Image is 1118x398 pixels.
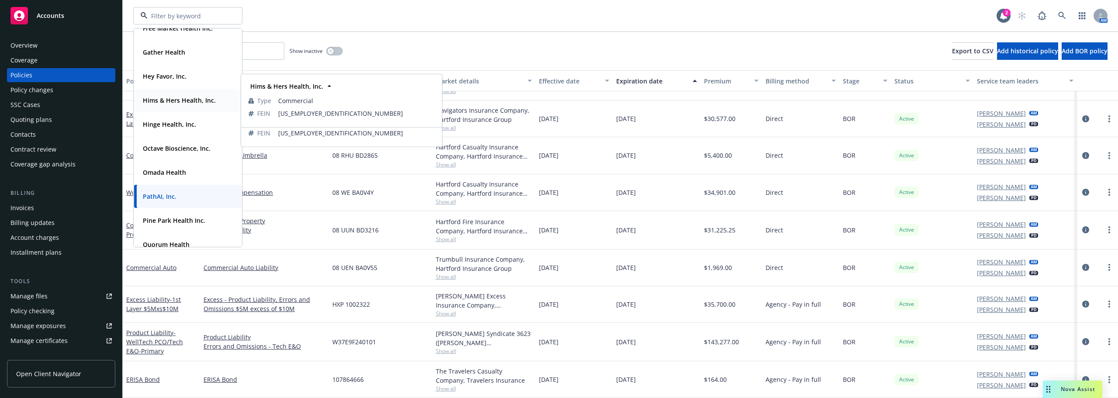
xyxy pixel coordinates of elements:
span: Direct [766,114,783,123]
button: Add historical policy [997,42,1058,60]
a: [PERSON_NAME] [977,182,1026,191]
a: circleInformation [1080,336,1091,347]
a: [PERSON_NAME] [977,343,1026,352]
span: Commercial [278,96,435,105]
a: Commercial Property [204,216,325,225]
a: Account charges [7,231,115,245]
div: SSC Cases [10,98,40,112]
button: Market details [432,70,535,91]
a: circleInformation [1080,187,1091,197]
a: [PERSON_NAME] [977,145,1026,155]
strong: Hey Favor, Inc. [143,72,186,80]
span: Show all [436,347,532,355]
div: Policy changes [10,83,53,97]
a: [PERSON_NAME] [977,220,1026,229]
a: Workers' Compensation [126,188,196,197]
a: [PERSON_NAME] [977,332,1026,341]
span: FEIN [257,128,270,138]
span: Active [898,115,915,123]
strong: PathAI, Inc. [143,192,176,201]
a: Commercial Auto Liability [204,263,325,272]
a: [PERSON_NAME] [977,257,1026,266]
span: Show inactive [290,47,323,55]
span: Add BOR policy [1062,47,1108,55]
a: Switch app [1073,7,1091,24]
span: BOR [843,188,856,197]
a: more [1104,374,1115,385]
span: Type [257,96,271,105]
span: Open Client Navigator [16,369,81,378]
span: BOR [843,263,856,272]
span: Agency - Pay in full [766,375,821,384]
a: circleInformation [1080,374,1091,385]
span: Active [898,338,915,346]
div: Manage claims [10,349,55,363]
a: more [1104,225,1115,235]
span: - Prop/GL [126,221,189,239]
span: [DATE] [616,263,636,272]
a: Policies [7,68,115,82]
div: [PERSON_NAME] Excess Insurance Company, [PERSON_NAME] Insurance Group [436,291,532,310]
a: Quoting plans [7,113,115,127]
button: Add BOR policy [1062,42,1108,60]
span: FEIN [257,109,270,118]
div: Billing updates [10,216,55,230]
a: Manage files [7,289,115,303]
button: Expiration date [613,70,700,91]
span: [DATE] [539,225,559,235]
a: Manage exposures [7,319,115,333]
a: Commercial Auto [126,263,176,272]
strong: Quorum Health [143,240,190,249]
span: 08 UUN BD3216 [332,225,379,235]
a: Contract review [7,142,115,156]
strong: Octave Bioscience, Inc. [143,144,210,152]
div: Manage files [10,289,48,303]
span: - WellTech PCO/Tech E&O-Primary [126,329,183,355]
a: [PERSON_NAME] [977,109,1026,118]
a: circleInformation [1080,150,1091,161]
strong: Hinge Health, Inc. [143,120,196,128]
span: [US_EMPLOYER_IDENTIFICATION_NUMBER] [278,128,435,138]
input: Filter by keyword [148,11,224,21]
a: SSC Cases [7,98,115,112]
a: Installment plans [7,246,115,260]
span: [DATE] [616,188,636,197]
div: Manage certificates [10,334,68,348]
span: Agency - Pay in full [766,337,821,346]
span: Active [898,152,915,159]
strong: Free Market Health Inc. [143,24,213,32]
strong: Hims & Hers Health, Inc. [250,82,323,90]
span: [DATE] [616,114,636,123]
span: Show all [436,198,532,205]
div: Expiration date [616,76,687,86]
a: [PERSON_NAME] [977,231,1026,240]
div: Contacts [10,128,36,142]
span: Add historical policy [997,47,1058,55]
a: Coverage [7,53,115,67]
span: [DATE] [539,300,559,309]
span: [US_EMPLOYER_IDENTIFICATION_NUMBER] [278,109,435,118]
a: Commercial Umbrella [126,151,190,159]
span: $35,700.00 [704,300,735,309]
div: Service team leaders [977,76,1063,86]
span: [DATE] [539,337,559,346]
span: 08 RHU BD2865 [332,151,378,160]
div: Policy checking [10,304,55,318]
a: more [1104,114,1115,124]
span: BOR [843,151,856,160]
div: Billing method [766,76,826,86]
a: Excess - Product Liability, Errors and Omissions $5M excess of $10M [204,295,325,313]
span: Show all [436,124,532,132]
div: The Travelers Casualty Company, Travelers Insurance [436,367,532,385]
a: ERISA Bond [126,375,160,384]
a: Manage certificates [7,334,115,348]
span: [DATE] [616,375,636,384]
a: Report a Bug [1033,7,1051,24]
a: circleInformation [1080,299,1091,309]
a: Workers' Compensation [204,188,325,197]
span: [DATE] [616,225,636,235]
div: Coverage [10,53,38,67]
div: Account charges [10,231,59,245]
a: [PERSON_NAME] [977,268,1026,277]
a: Overview [7,38,115,52]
